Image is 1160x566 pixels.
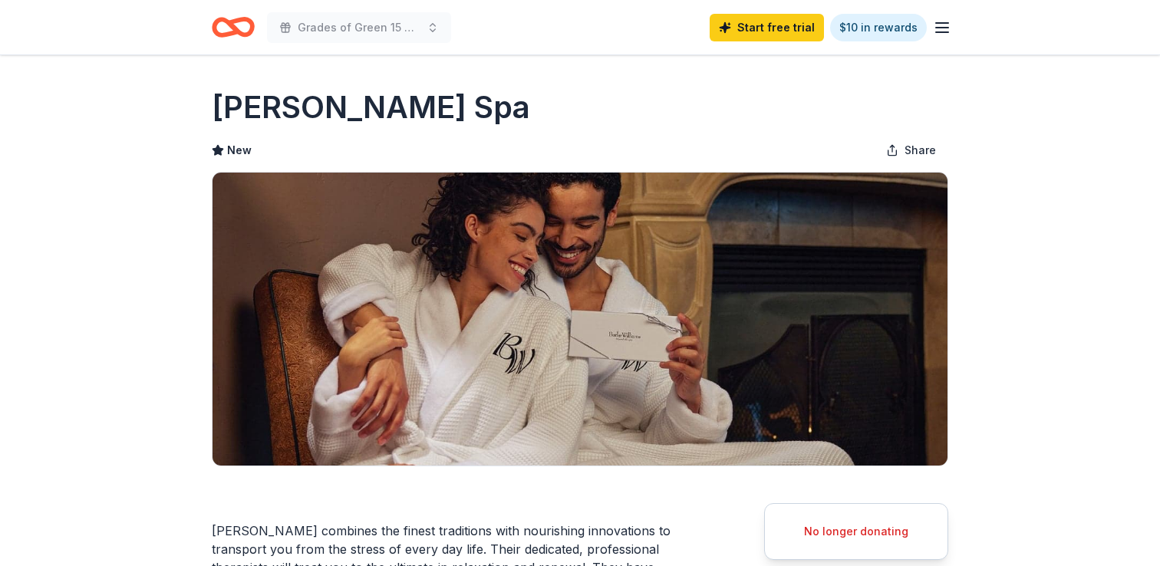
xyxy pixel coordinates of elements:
span: Share [905,141,936,160]
h1: [PERSON_NAME] Spa [212,86,530,129]
a: Home [212,9,255,45]
div: No longer donating [783,522,929,541]
a: $10 in rewards [830,14,927,41]
span: Grades of Green 15 Years of Impact Gala [298,18,420,37]
img: Image for Burke Williams Spa [213,173,947,466]
button: Grades of Green 15 Years of Impact Gala [267,12,451,43]
span: New [227,141,252,160]
button: Share [874,135,948,166]
a: Start free trial [710,14,824,41]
